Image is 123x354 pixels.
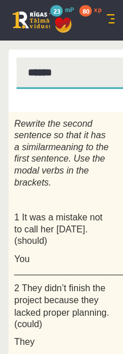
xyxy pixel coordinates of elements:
[79,5,92,17] span: 80
[14,118,105,151] span: Rewrite the second sentence so that it has a similar
[93,5,101,14] span: xp
[14,212,102,245] span: t was a mistake not to call her [DATE]. (should)
[14,212,24,222] span: 1 I
[50,5,63,17] span: 23
[79,5,106,14] a: 80 xp
[13,11,50,29] a: Rīgas 1. Tālmācības vidusskola
[14,142,108,187] span: meaning to the first sentence. Use the modal verbs in the brackets.
[14,283,109,328] span: 2 They didn’t finish the project because they lacked proper planning. (could)
[64,5,73,14] span: mP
